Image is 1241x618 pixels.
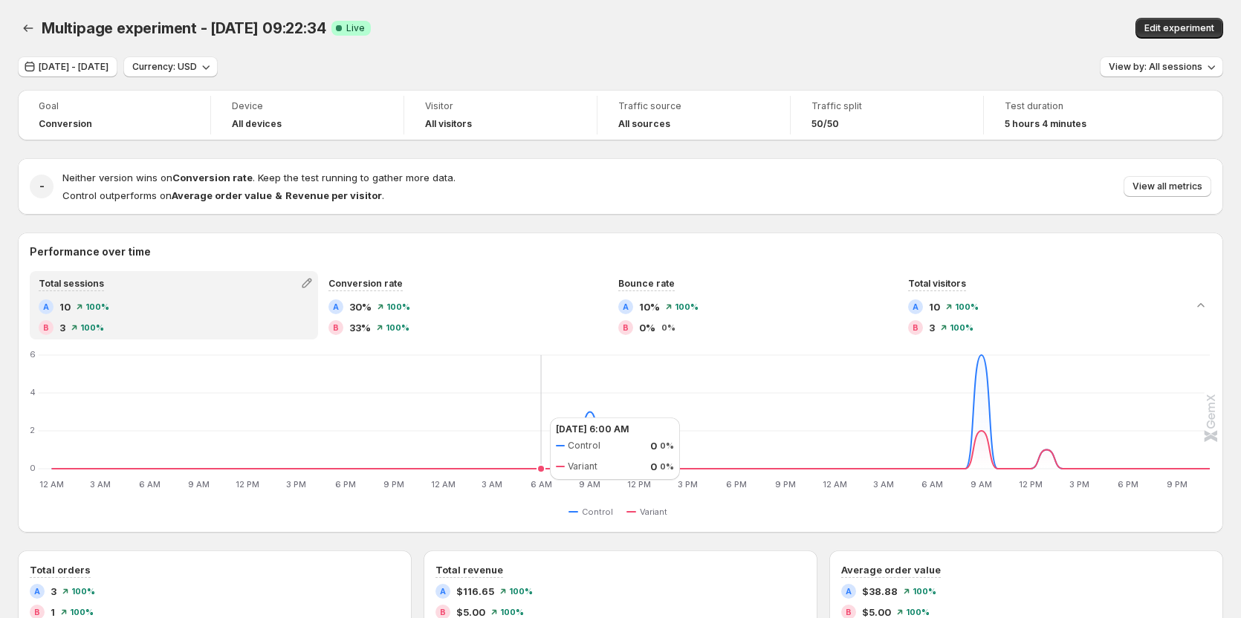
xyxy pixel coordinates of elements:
[132,61,197,73] span: Currency: USD
[1133,180,1202,192] span: View all metrics
[232,118,282,130] h4: All devices
[70,608,94,617] span: 100%
[440,587,446,596] h2: A
[726,479,747,489] text: 6 PM
[626,503,673,521] button: Variant
[30,349,36,360] text: 6
[1190,295,1211,316] button: Collapse chart
[51,584,56,599] span: 3
[675,302,699,311] span: 100%
[661,323,675,332] span: 0%
[62,189,384,201] span: Control outperforms on .
[921,479,943,489] text: 6 AM
[435,562,503,577] h3: Total revenue
[618,100,769,112] span: Traffic source
[30,244,1211,259] h2: Performance over time
[913,302,918,311] h2: A
[39,61,108,73] span: [DATE] - [DATE]
[188,479,210,489] text: 9 AM
[172,172,253,183] strong: Conversion rate
[1100,56,1223,77] button: View by: All sessions
[30,387,36,397] text: 4
[906,608,930,617] span: 100%
[232,99,383,131] a: DeviceAll devices
[1069,479,1089,489] text: 3 PM
[873,479,894,489] text: 3 AM
[955,302,979,311] span: 100%
[59,320,65,335] span: 3
[18,18,39,39] button: Back
[846,587,852,596] h2: A
[811,118,839,130] span: 50/50
[862,584,898,599] span: $38.88
[971,479,992,489] text: 9 AM
[1118,479,1138,489] text: 6 PM
[1109,61,1202,73] span: View by: All sessions
[582,506,613,518] span: Control
[335,479,356,489] text: 6 PM
[509,587,533,596] span: 100%
[39,118,92,130] span: Conversion
[349,320,371,335] span: 33%
[30,425,35,435] text: 2
[384,479,405,489] text: 9 PM
[39,479,64,489] text: 12 AM
[328,278,403,289] span: Conversion rate
[623,302,629,311] h2: A
[425,99,576,131] a: VisitorAll visitors
[349,299,372,314] span: 30%
[440,608,446,617] h2: B
[80,323,104,332] span: 100%
[39,278,104,289] span: Total sessions
[34,608,40,617] h2: B
[139,479,161,489] text: 6 AM
[39,99,189,131] a: GoalConversion
[823,479,847,489] text: 12 AM
[482,479,502,489] text: 3 AM
[236,479,259,489] text: 12 PM
[1167,479,1187,489] text: 9 PM
[425,100,576,112] span: Visitor
[618,118,670,130] h4: All sources
[618,278,675,289] span: Bounce rate
[333,302,339,311] h2: A
[59,299,71,314] span: 10
[568,503,619,521] button: Control
[30,463,36,473] text: 0
[579,479,600,489] text: 9 AM
[640,506,667,518] span: Variant
[123,56,218,77] button: Currency: USD
[618,99,769,131] a: Traffic sourceAll sources
[913,323,918,332] h2: B
[43,302,49,311] h2: A
[431,479,456,489] text: 12 AM
[30,562,91,577] h3: Total orders
[500,608,524,617] span: 100%
[678,479,698,489] text: 3 PM
[275,189,282,201] strong: &
[39,179,45,194] h2: -
[811,100,962,112] span: Traffic split
[1005,118,1086,130] span: 5 hours 4 minutes
[386,302,410,311] span: 100%
[286,479,306,489] text: 3 PM
[950,323,973,332] span: 100%
[929,299,940,314] span: 10
[531,479,552,489] text: 6 AM
[172,189,272,201] strong: Average order value
[1144,22,1214,34] span: Edit experiment
[639,299,660,314] span: 10%
[929,320,935,335] span: 3
[639,320,655,335] span: 0%
[1019,479,1043,489] text: 12 PM
[43,323,49,332] h2: B
[913,587,936,596] span: 100%
[90,479,111,489] text: 3 AM
[841,562,941,577] h3: Average order value
[346,22,365,34] span: Live
[386,323,409,332] span: 100%
[811,99,962,131] a: Traffic split50/50
[42,19,325,37] span: Multipage experiment - [DATE] 09:22:34
[623,323,629,332] h2: B
[775,479,796,489] text: 9 PM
